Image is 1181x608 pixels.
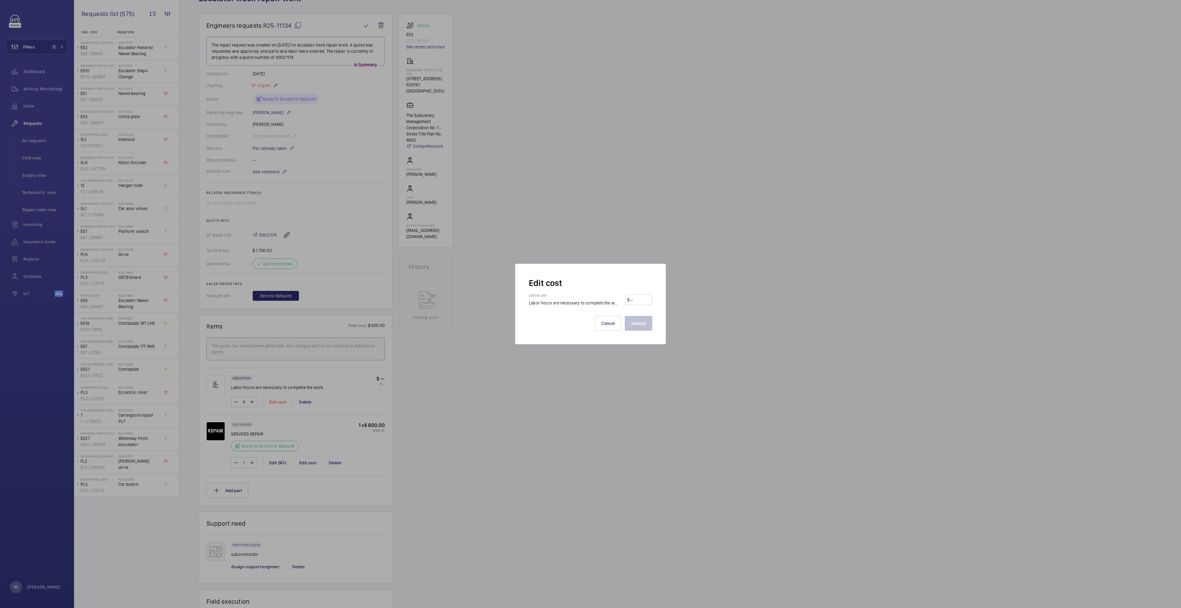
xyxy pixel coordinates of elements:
[595,316,621,331] button: Cancel
[529,294,625,300] h3: Cost by unit
[629,295,650,305] input: --
[529,300,622,305] span: Labor hours are necessary to complete the work.
[529,277,652,289] h2: Edit cost
[625,316,652,331] button: Validate
[627,297,629,303] div: $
